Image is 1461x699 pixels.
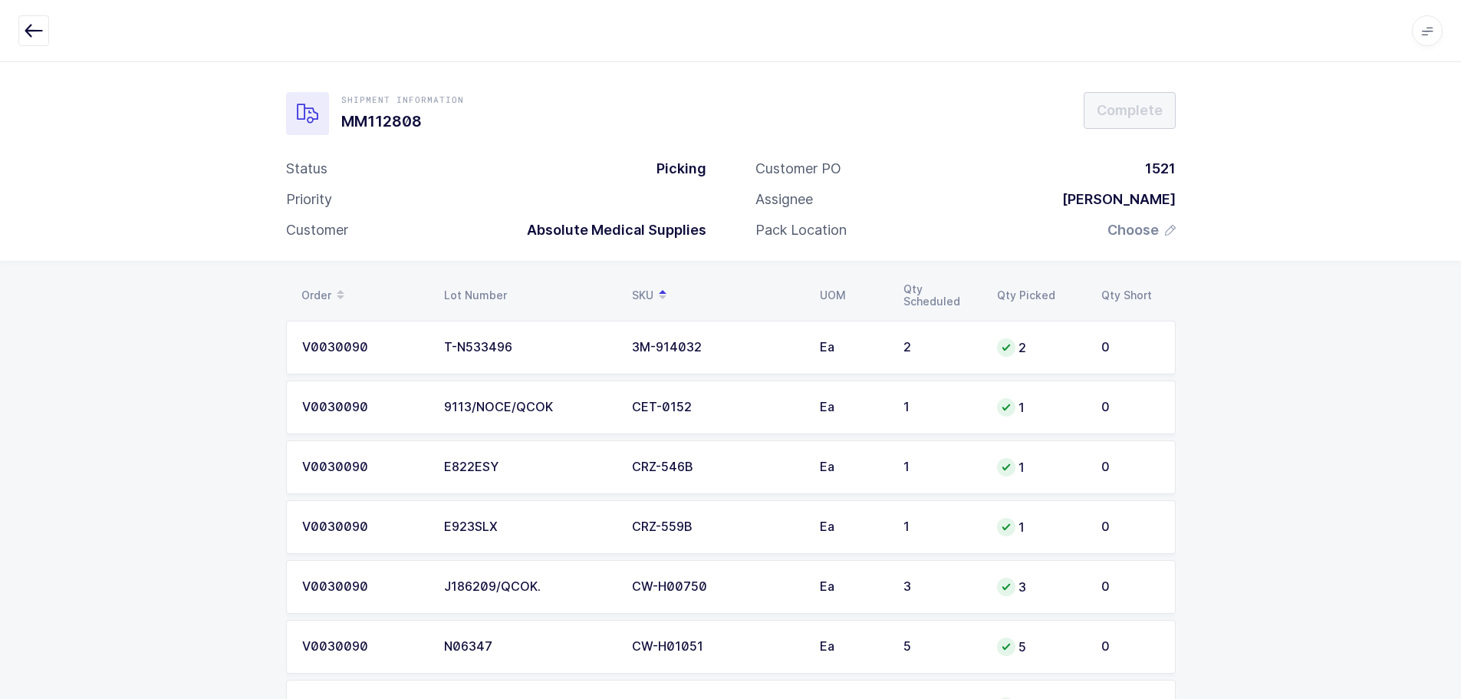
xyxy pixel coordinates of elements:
[632,460,801,474] div: CRZ-546B
[1101,460,1160,474] div: 0
[1101,289,1166,302] div: Qty Short
[444,460,614,474] div: E822ESY
[1107,221,1159,239] span: Choose
[632,341,801,354] div: 3M-914032
[997,289,1083,302] div: Qty Picked
[755,221,847,239] div: Pack Location
[903,401,979,414] div: 1
[820,341,885,354] div: Ea
[444,341,614,354] div: T-N533496
[755,160,841,178] div: Customer PO
[997,518,1083,536] div: 1
[286,221,348,239] div: Customer
[444,580,614,594] div: J186209/QCOK.
[515,221,706,239] div: Absolute Medical Supplies
[444,640,614,654] div: N06347
[997,578,1083,596] div: 3
[903,640,979,654] div: 5
[302,401,426,414] div: V0030090
[632,640,801,654] div: CW-H01051
[444,520,614,534] div: E923SLX
[444,289,614,302] div: Lot Number
[820,460,885,474] div: Ea
[1084,92,1176,129] button: Complete
[903,460,979,474] div: 1
[286,190,332,209] div: Priority
[302,640,426,654] div: V0030090
[301,282,426,308] div: Order
[1107,221,1176,239] button: Choose
[1101,520,1160,534] div: 0
[820,401,885,414] div: Ea
[820,289,885,302] div: UOM
[302,580,426,594] div: V0030090
[302,341,426,354] div: V0030090
[632,520,801,534] div: CRZ-559B
[341,109,464,134] h1: MM112808
[302,460,426,474] div: V0030090
[997,638,1083,656] div: 5
[1101,341,1160,354] div: 0
[286,160,327,178] div: Status
[997,338,1083,357] div: 2
[820,520,885,534] div: Ea
[302,520,426,534] div: V0030090
[632,282,801,308] div: SKU
[341,94,464,106] div: Shipment Information
[632,401,801,414] div: CET-0152
[1101,640,1160,654] div: 0
[997,458,1083,476] div: 1
[820,640,885,654] div: Ea
[903,520,979,534] div: 1
[755,190,813,209] div: Assignee
[903,341,979,354] div: 2
[632,580,801,594] div: CW-H00750
[1101,580,1160,594] div: 0
[903,283,979,308] div: Qty Scheduled
[1050,190,1176,209] div: [PERSON_NAME]
[903,580,979,594] div: 3
[1145,160,1176,176] span: 1521
[1101,401,1160,414] div: 0
[820,580,885,594] div: Ea
[644,160,706,178] div: Picking
[444,401,614,414] div: 9113/NOCE/QCOK
[1097,101,1163,120] span: Complete
[997,398,1083,417] div: 1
